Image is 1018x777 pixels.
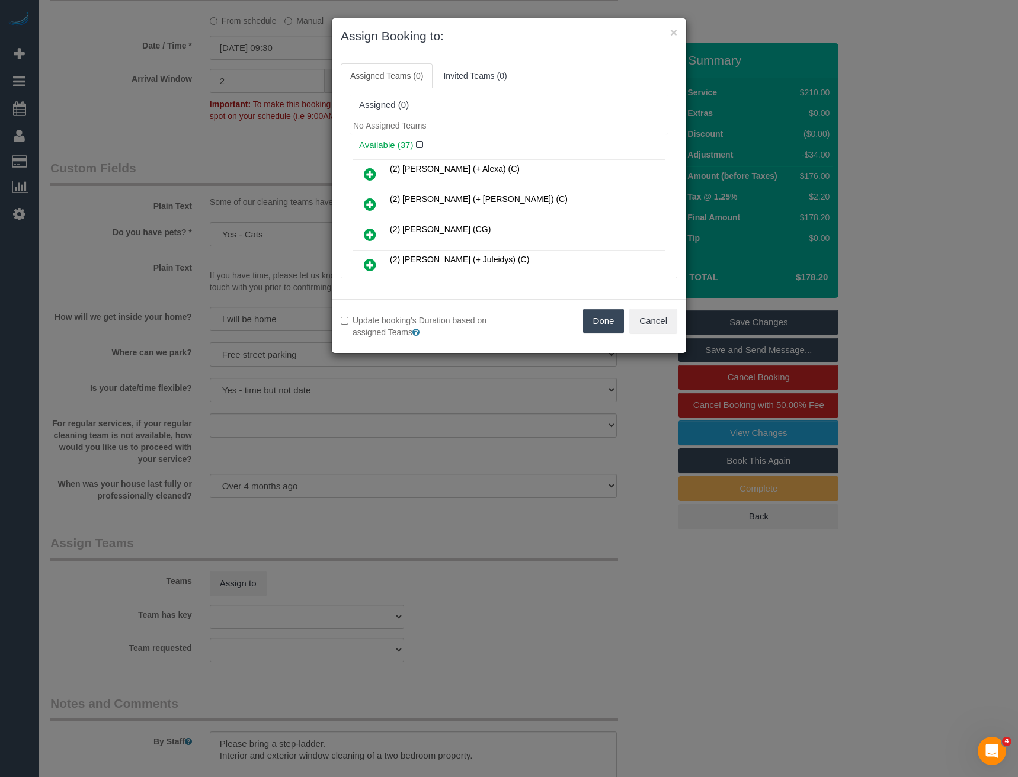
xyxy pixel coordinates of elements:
[341,317,348,325] input: Update booking's Duration based on assigned Teams
[353,121,426,130] span: No Assigned Teams
[341,27,677,45] h3: Assign Booking to:
[390,164,520,174] span: (2) [PERSON_NAME] (+ Alexa) (C)
[359,140,659,150] h4: Available (37)
[583,309,625,333] button: Done
[978,737,1006,765] iframe: Intercom live chat
[390,194,568,204] span: (2) [PERSON_NAME] (+ [PERSON_NAME]) (C)
[1002,737,1011,746] span: 4
[390,224,491,234] span: (2) [PERSON_NAME] (CG)
[390,255,529,264] span: (2) [PERSON_NAME] (+ Juleidys) (C)
[341,314,500,338] label: Update booking's Duration based on assigned Teams
[629,309,677,333] button: Cancel
[434,63,516,88] a: Invited Teams (0)
[341,63,433,88] a: Assigned Teams (0)
[670,26,677,38] button: ×
[359,100,659,110] div: Assigned (0)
